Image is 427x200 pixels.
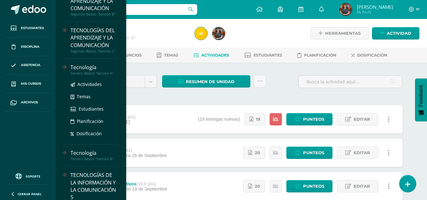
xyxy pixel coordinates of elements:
[286,180,332,192] a: Punteos
[21,44,40,49] span: Disciplina
[372,27,419,39] a: Actividad
[88,181,167,186] div: Escenarios y Objetivos
[297,50,336,60] a: Planificación
[286,113,332,125] a: Punteos
[5,38,51,56] a: Disciplina
[201,53,229,58] span: Actividades
[157,50,178,60] a: Temas
[354,147,370,159] span: Editar
[304,53,336,58] span: Planificación
[357,53,387,58] span: Dosificación
[357,4,393,10] span: [PERSON_NAME]
[21,63,40,68] span: Asistencia
[162,75,250,88] a: Resumen de unidad
[5,19,51,38] a: Estudiantes
[136,181,156,186] strong: (10.0 pts)
[244,50,282,60] a: Estudiantes
[77,94,91,100] span: Temas
[310,27,369,39] a: Herramientas
[415,78,427,121] button: Feedback - Mostrar encuesta
[243,180,265,192] a: 20
[70,49,119,53] div: Segundo Básico "Sección C"
[70,118,119,125] a: Planificación
[8,172,48,180] a: Soporte
[299,76,402,88] input: Busca la actividad aquí...
[60,4,197,15] input: Busca un usuario...
[70,105,119,112] a: Estudiantes
[77,81,102,87] span: Actividades
[70,149,119,161] a: TecnologíaTercero Básico "Sección B"
[418,85,424,107] span: Feedback
[21,100,38,105] span: Archivos
[26,174,40,179] span: Soporte
[339,3,352,16] img: 9db772e8944e9cd6cbe26e11f8fa7e9a.png
[132,186,167,191] span: 19 de Septiembre
[387,27,411,39] span: Actividad
[80,35,187,41] div: Tercero Básico 'Sección B'
[79,106,104,112] span: Estudiantes
[111,50,142,60] a: Anuncios
[21,81,41,86] span: Mis cursos
[132,153,167,158] span: 26 de Septiembre
[195,27,207,40] img: 056de49aba003da971c4d6fa25c887f6.png
[186,76,235,88] span: Resumen de unidad
[303,113,324,125] span: Punteos
[70,93,119,100] a: Temas
[5,75,51,93] a: Mis cursos
[70,149,119,157] div: Tecnología
[325,27,361,39] span: Herramientas
[244,113,265,125] a: 19
[351,50,387,60] a: Dosificación
[253,53,282,58] span: Estudiantes
[80,26,187,35] h1: Tecnología
[354,180,370,192] span: Editar
[255,180,260,192] span: 20
[255,147,260,159] span: 20
[88,148,167,153] div: Predicciones
[357,9,393,15] span: Mi Perfil
[70,130,119,137] a: Dosificación
[70,12,119,16] div: Segundo Básico "Sección B"
[76,130,102,136] span: Dosificación
[164,53,178,58] span: Temas
[243,147,265,159] a: 20
[119,53,142,58] span: Anuncios
[5,93,51,112] a: Archivos
[70,81,119,88] a: Actividades
[70,64,119,76] a: TecnologíaTercero Básico "Sección A"
[70,157,119,161] div: Tercero Básico "Sección B"
[70,64,119,71] div: Tecnología
[286,147,332,159] a: Punteos
[70,71,119,76] div: Tercero Básico "Sección A"
[5,56,51,75] a: Asistencia
[256,113,260,125] span: 19
[193,50,229,60] a: Actividades
[303,180,324,192] span: Punteos
[70,27,119,49] div: TECNOLOGÍAS DEL APRENDIZAJE Y LA COMUNICACIÓN
[21,26,44,31] span: Estudiantes
[70,27,119,53] a: TECNOLOGÍAS DEL APRENDIZAJE Y LA COMUNICACIÓNSegundo Básico "Sección C"
[354,113,370,125] span: Editar
[303,147,324,159] span: Punteos
[77,118,103,124] span: Planificación
[212,27,225,40] img: 9db772e8944e9cd6cbe26e11f8fa7e9a.png
[18,192,42,196] span: Cerrar panel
